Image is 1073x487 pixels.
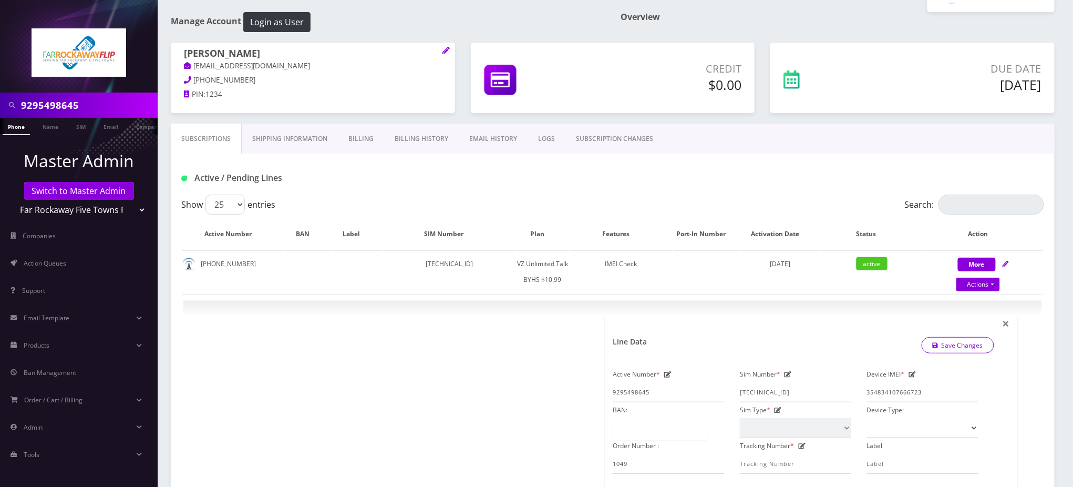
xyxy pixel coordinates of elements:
[338,124,384,154] a: Billing
[517,219,569,249] th: Plan: activate to sort column ascending
[182,219,284,249] th: Active Number: activate to sort column ascending
[517,250,569,293] td: VZ Unlimited Talk BYHS $10.99
[184,89,205,100] a: PIN:
[598,77,742,93] h5: $0.00
[24,423,43,432] span: Admin
[3,118,30,135] a: Phone
[924,219,1043,249] th: Action: activate to sort column ascending
[565,124,664,154] a: SUBSCRIPTION CHANGES
[613,438,659,454] label: Order Number :
[938,195,1044,215] input: Search:
[184,48,442,60] h1: [PERSON_NAME]
[621,12,1055,22] h1: Overview
[821,219,923,249] th: Status: activate to sort column ascending
[24,341,49,350] span: Products
[875,77,1041,93] h5: [DATE]
[598,61,742,77] p: Credit
[740,402,770,418] label: Sim Type
[98,118,123,134] a: Email
[24,450,39,459] span: Tools
[181,173,458,183] h1: Active / Pending Lines
[241,15,311,27] a: Login as User
[37,118,64,134] a: Name
[570,219,672,249] th: Features: activate to sort column ascending
[905,195,1044,215] label: Search:
[22,286,45,295] span: Support
[740,382,851,402] input: Sim Number
[740,454,851,474] input: Tracking Number
[741,219,820,249] th: Activation Date: activate to sort column ascending
[182,250,284,293] td: [PHONE_NUMBER]
[528,124,565,154] a: LOGS
[24,182,134,200] a: Switch to Master Admin
[956,278,1000,291] a: Actions
[570,256,672,272] div: IMEI Check
[205,89,222,99] span: 1234
[1003,314,1010,332] span: ×
[867,367,905,382] label: Device IMEI
[332,219,382,249] th: Label: activate to sort column ascending
[184,61,311,72] a: [EMAIL_ADDRESS][DOMAIN_NAME]
[171,124,242,154] a: Subscriptions
[613,367,660,382] label: Active Number
[740,438,795,454] label: Tracking Number
[205,195,245,215] select: Showentries
[613,382,724,402] input: Active Number
[25,395,83,404] span: Order / Cart / Billing
[131,118,166,134] a: Company
[673,219,740,249] th: Port-In Number: activate to sort column ascending
[24,368,76,377] span: Ban Management
[867,382,978,402] input: IMEI
[613,338,647,347] h1: Line Data
[770,259,791,268] span: [DATE]
[875,61,1041,77] p: Due Date
[181,195,275,215] label: Show entries
[182,258,195,271] img: default.png
[857,257,888,270] span: active
[71,118,91,134] a: SIM
[459,124,528,154] a: EMAIL HISTORY
[242,124,338,154] a: Shipping Information
[613,402,627,418] label: BAN:
[922,337,995,353] a: Save Changes
[383,219,515,249] th: SIM Number: activate to sort column ascending
[613,454,724,474] input: Order Number
[24,313,69,322] span: Email Template
[194,75,256,85] span: [PHONE_NUMBER]
[23,231,56,240] span: Companies
[171,12,605,32] h1: Manage Account
[181,176,187,181] img: Active / Pending Lines
[32,28,126,77] img: Far Rockaway Five Towns Flip
[285,219,331,249] th: BAN: activate to sort column ascending
[740,367,780,382] label: Sim Number
[867,402,904,418] label: Device Type:
[958,258,996,271] button: More
[243,12,311,32] button: Login as User
[867,454,978,474] input: Label
[21,95,155,115] input: Search in Company
[383,250,515,293] td: [TECHNICAL_ID]
[384,124,459,154] a: Billing History
[867,438,883,454] label: Label
[24,259,66,268] span: Action Queues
